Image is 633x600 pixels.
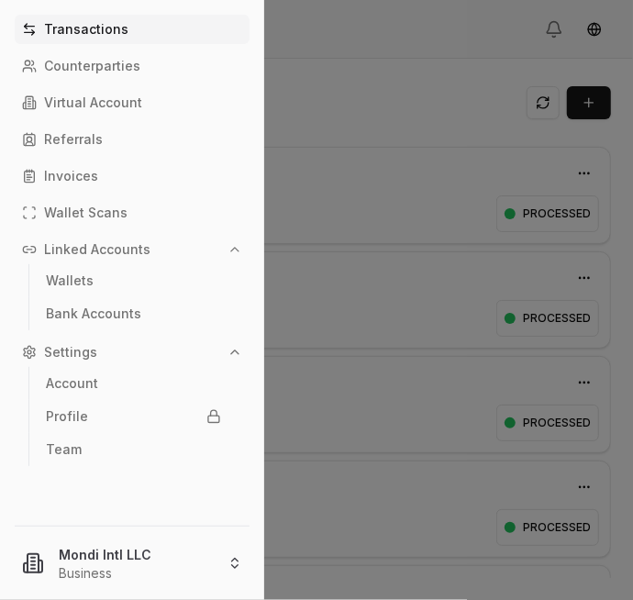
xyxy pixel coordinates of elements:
[59,564,213,583] p: Business
[44,170,98,183] p: Invoices
[44,23,128,36] p: Transactions
[39,435,228,464] a: Team
[46,307,141,320] p: Bank Accounts
[39,369,228,398] a: Account
[44,243,150,256] p: Linked Accounts
[7,534,257,593] button: Mondi Intl LLCBusiness
[44,96,142,109] p: Virtual Account
[39,402,228,431] a: Profile
[39,266,228,295] a: Wallets
[46,443,82,456] p: Team
[15,338,250,367] button: Settings
[44,60,140,72] p: Counterparties
[46,410,88,423] p: Profile
[46,377,98,390] p: Account
[59,545,213,564] p: Mondi Intl LLC
[15,161,250,191] a: Invoices
[15,51,250,81] a: Counterparties
[15,88,250,117] a: Virtual Account
[44,206,128,219] p: Wallet Scans
[15,235,250,264] button: Linked Accounts
[15,125,250,154] a: Referrals
[39,299,228,328] a: Bank Accounts
[46,274,94,287] p: Wallets
[15,15,250,44] a: Transactions
[44,133,103,146] p: Referrals
[44,346,97,359] p: Settings
[15,198,250,228] a: Wallet Scans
